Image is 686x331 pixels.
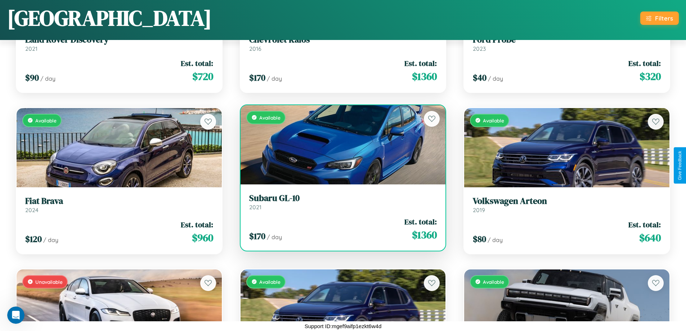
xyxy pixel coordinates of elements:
[40,75,55,82] span: / day
[267,75,282,82] span: / day
[473,206,485,214] span: 2019
[25,233,42,245] span: $ 120
[192,69,213,84] span: $ 720
[628,58,661,68] span: Est. total:
[35,117,57,124] span: Available
[249,193,437,203] h3: Subaru GL-10
[404,216,437,227] span: Est. total:
[25,206,39,214] span: 2024
[473,233,486,245] span: $ 80
[639,231,661,245] span: $ 640
[473,45,486,52] span: 2023
[404,58,437,68] span: Est. total:
[473,72,487,84] span: $ 40
[249,35,437,52] a: Chevrolet Kalos2016
[267,233,282,241] span: / day
[25,45,37,52] span: 2021
[677,151,682,180] div: Give Feedback
[412,69,437,84] span: $ 1360
[7,307,24,324] iframe: Intercom live chat
[473,35,661,52] a: Ford Probe2023
[181,58,213,68] span: Est. total:
[25,196,213,214] a: Fiat Brava2024
[249,203,261,211] span: 2021
[192,231,213,245] span: $ 960
[249,230,265,242] span: $ 170
[473,35,661,45] h3: Ford Probe
[483,117,504,124] span: Available
[259,279,281,285] span: Available
[628,219,661,230] span: Est. total:
[43,236,58,243] span: / day
[473,196,661,214] a: Volkswagen Arteon2019
[305,321,381,331] p: Support ID: mgef9aifp1ezkt6w4d
[35,279,63,285] span: Unavailable
[412,228,437,242] span: $ 1360
[483,279,504,285] span: Available
[488,236,503,243] span: / day
[25,196,213,206] h3: Fiat Brava
[181,219,213,230] span: Est. total:
[259,115,281,121] span: Available
[249,72,265,84] span: $ 170
[473,196,661,206] h3: Volkswagen Arteon
[249,35,437,45] h3: Chevrolet Kalos
[25,72,39,84] span: $ 90
[488,75,503,82] span: / day
[7,3,212,33] h1: [GEOGRAPHIC_DATA]
[640,69,661,84] span: $ 320
[249,193,437,211] a: Subaru GL-102021
[655,14,673,22] div: Filters
[249,45,261,52] span: 2016
[25,35,213,52] a: Land Rover Discovery2021
[25,35,213,45] h3: Land Rover Discovery
[640,12,679,25] button: Filters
